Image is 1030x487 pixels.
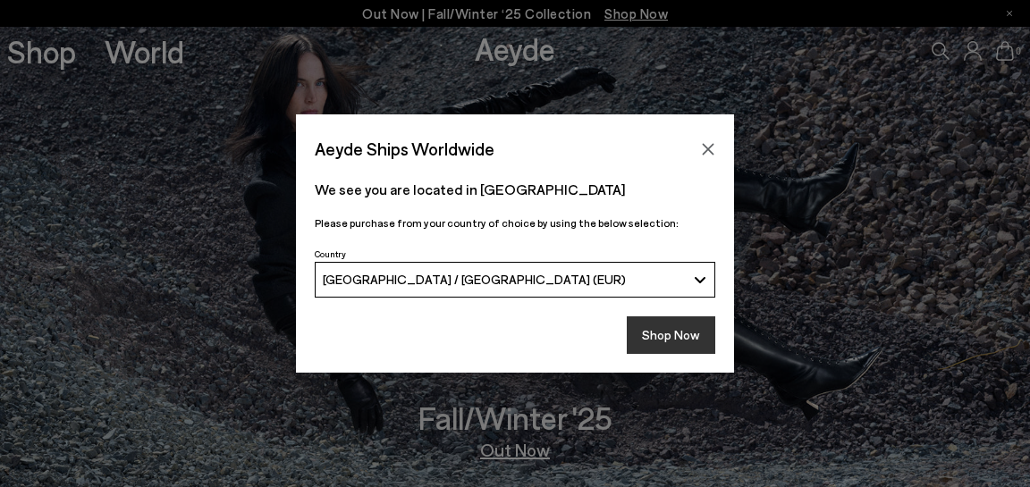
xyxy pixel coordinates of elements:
[627,316,715,354] button: Shop Now
[315,179,715,200] p: We see you are located in [GEOGRAPHIC_DATA]
[315,133,494,164] span: Aeyde Ships Worldwide
[323,272,626,287] span: [GEOGRAPHIC_DATA] / [GEOGRAPHIC_DATA] (EUR)
[315,214,715,231] p: Please purchase from your country of choice by using the below selection:
[695,136,722,163] button: Close
[315,248,346,259] span: Country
